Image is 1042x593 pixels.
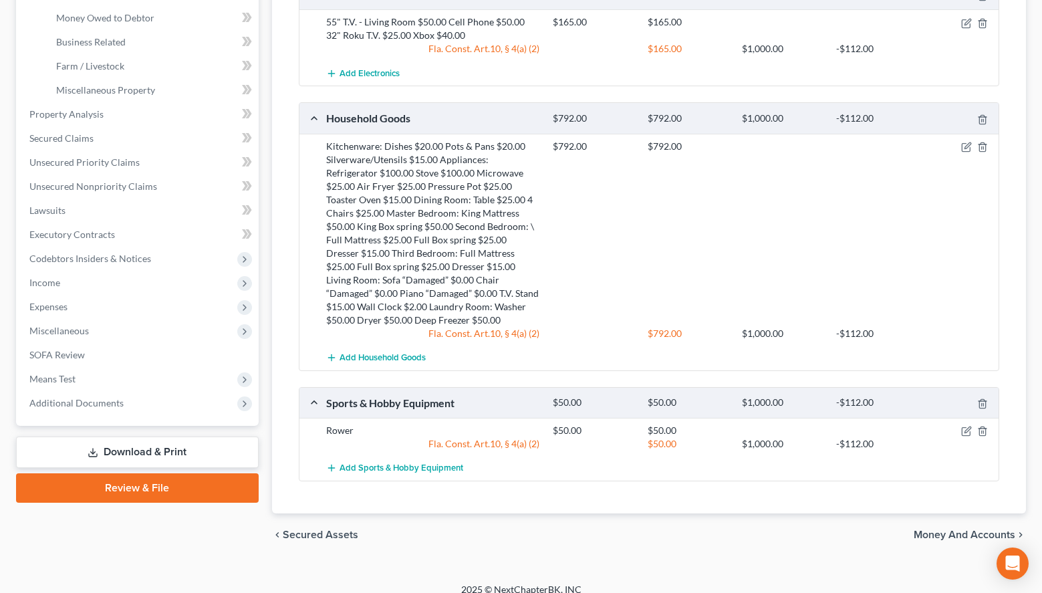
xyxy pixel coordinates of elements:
[56,60,124,72] span: Farm / Livestock
[546,15,640,29] div: $165.00
[997,548,1029,580] div: Open Intercom Messenger
[914,529,1015,540] span: Money and Accounts
[29,397,124,408] span: Additional Documents
[283,529,358,540] span: Secured Assets
[29,108,104,120] span: Property Analysis
[1015,529,1026,540] i: chevron_right
[641,112,735,125] div: $792.00
[319,424,546,437] div: Rower
[546,140,640,153] div: $792.00
[641,437,735,451] div: $50.00
[19,102,259,126] a: Property Analysis
[16,437,259,468] a: Download & Print
[19,174,259,199] a: Unsecured Nonpriority Claims
[319,396,546,410] div: Sports & Hobby Equipment
[29,205,66,216] span: Lawsuits
[546,396,640,409] div: $50.00
[914,529,1026,540] button: Money and Accounts chevron_right
[641,15,735,29] div: $165.00
[340,352,426,363] span: Add Household Goods
[29,277,60,288] span: Income
[19,199,259,223] a: Lawsuits
[29,373,76,384] span: Means Test
[272,529,358,540] button: chevron_left Secured Assets
[319,437,546,451] div: Fla. Const. Art.10, § 4(a) (2)
[29,181,157,192] span: Unsecured Nonpriority Claims
[641,424,735,437] div: $50.00
[16,473,259,503] a: Review & File
[340,463,463,474] span: Add Sports & Hobby Equipment
[29,349,85,360] span: SOFA Review
[319,15,546,42] div: 55" T.V. - Living Room $50.00 Cell Phone $50.00 32" Roku T.V. $25.00 Xbox $40.00
[29,253,151,264] span: Codebtors Insiders & Notices
[735,396,829,409] div: $1,000.00
[829,396,924,409] div: -$112.00
[319,327,546,340] div: Fla. Const. Art.10, § 4(a) (2)
[29,301,68,312] span: Expenses
[319,140,546,327] div: Kitchenware: Dishes $20.00 Pots & Pans $20.00 Silverware/Utensils $15.00 Appliances: Refrigerator...
[56,36,126,47] span: Business Related
[829,437,924,451] div: -$112.00
[29,229,115,240] span: Executory Contracts
[326,456,463,481] button: Add Sports & Hobby Equipment
[29,325,89,336] span: Miscellaneous
[29,156,140,168] span: Unsecured Priority Claims
[641,140,735,153] div: $792.00
[829,112,924,125] div: -$112.00
[19,343,259,367] a: SOFA Review
[19,126,259,150] a: Secured Claims
[319,111,546,125] div: Household Goods
[45,6,259,30] a: Money Owed to Debtor
[45,78,259,102] a: Miscellaneous Property
[45,30,259,54] a: Business Related
[546,424,640,437] div: $50.00
[829,42,924,55] div: -$112.00
[56,84,155,96] span: Miscellaneous Property
[735,42,829,55] div: $1,000.00
[641,42,735,55] div: $165.00
[641,327,735,340] div: $792.00
[735,437,829,451] div: $1,000.00
[29,132,94,144] span: Secured Claims
[272,529,283,540] i: chevron_left
[56,12,154,23] span: Money Owed to Debtor
[641,396,735,409] div: $50.00
[340,68,400,79] span: Add Electronics
[735,327,829,340] div: $1,000.00
[546,112,640,125] div: $792.00
[829,327,924,340] div: -$112.00
[319,42,546,55] div: Fla. Const. Art.10, § 4(a) (2)
[19,223,259,247] a: Executory Contracts
[326,346,426,370] button: Add Household Goods
[326,61,400,86] button: Add Electronics
[45,54,259,78] a: Farm / Livestock
[735,112,829,125] div: $1,000.00
[19,150,259,174] a: Unsecured Priority Claims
